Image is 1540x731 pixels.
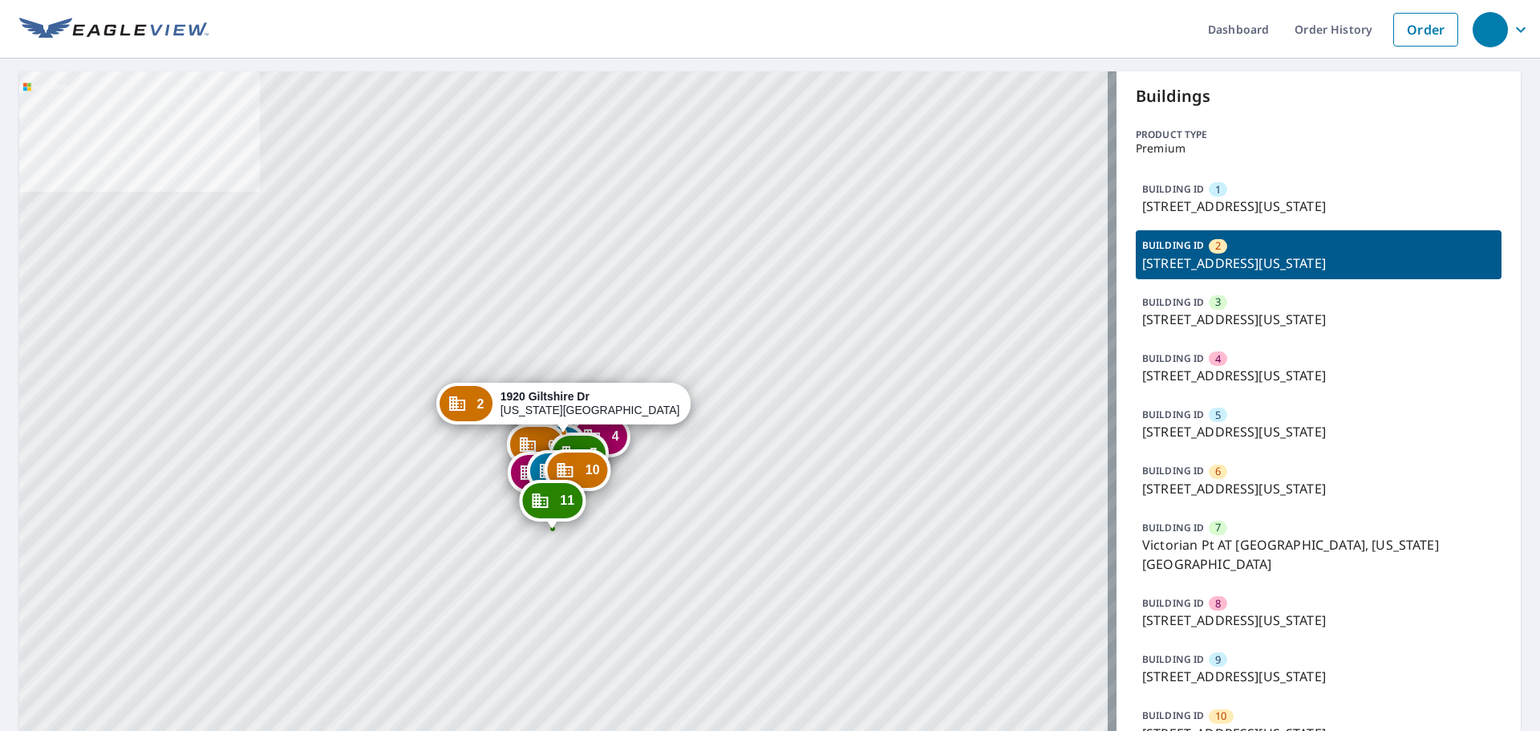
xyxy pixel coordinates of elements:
[508,452,567,502] div: Dropped pin, building 8, Commercial property, 2189 Giltshire Dr Colorado Springs, CO 80905
[1215,182,1221,197] span: 1
[1142,479,1495,498] p: [STREET_ADDRESS][US_STATE]
[549,433,609,482] div: Dropped pin, building 7, Commercial property, Victorian Pt AT Giltshire Dr Colorado Springs, CO 8...
[545,449,611,499] div: Dropped pin, building 10, Commercial property, 2159 Giltshire Dr Colorado Springs, CO 80905
[436,383,691,433] div: Dropped pin, building 2, Commercial property, 1920 Giltshire Dr Colorado Springs, CO 80905
[500,390,590,403] strong: 1920 Giltshire Dr
[519,480,586,530] div: Dropped pin, building 11, Commercial property, 2178 Giltshire Dr Colorado Springs, CO 80905
[1136,128,1501,142] p: Product type
[1142,596,1204,610] p: BUILDING ID
[1142,197,1495,216] p: [STREET_ADDRESS][US_STATE]
[612,430,619,442] span: 4
[1215,709,1226,724] span: 10
[1142,310,1495,329] p: [STREET_ADDRESS][US_STATE]
[1215,652,1221,668] span: 9
[500,390,680,417] div: [US_STATE][GEOGRAPHIC_DATA]
[1142,295,1204,309] p: BUILDING ID
[1142,709,1204,722] p: BUILDING ID
[1142,351,1204,365] p: BUILDING ID
[1142,667,1495,686] p: [STREET_ADDRESS][US_STATE]
[1393,13,1458,47] a: Order
[1215,408,1221,423] span: 5
[477,398,484,410] span: 2
[1142,652,1204,666] p: BUILDING ID
[1215,351,1221,367] span: 4
[507,424,566,473] div: Dropped pin, building 6, Commercial property, 1909 Giltshire Dr Colorado Springs, CO 80905
[1142,254,1495,273] p: [STREET_ADDRESS][US_STATE]
[1215,520,1221,535] span: 7
[1215,238,1221,254] span: 2
[590,447,598,459] span: 7
[1215,596,1221,611] span: 8
[1142,422,1495,441] p: [STREET_ADDRESS][US_STATE]
[548,439,555,451] span: 6
[586,464,600,476] span: 10
[1136,142,1501,155] p: Premium
[1142,535,1495,574] p: Victorian Pt AT [GEOGRAPHIC_DATA], [US_STATE][GEOGRAPHIC_DATA]
[1142,182,1204,196] p: BUILDING ID
[560,494,574,506] span: 11
[19,18,209,42] img: EV Logo
[1142,238,1204,252] p: BUILDING ID
[1136,84,1501,108] p: Buildings
[526,450,586,500] div: Dropped pin, building 9, Commercial property, 2169 Giltshire Dr Colorado Springs, CO 80905
[1142,464,1204,477] p: BUILDING ID
[1215,464,1221,479] span: 6
[1215,294,1221,310] span: 3
[1142,611,1495,630] p: [STREET_ADDRESS][US_STATE]
[1142,408,1204,421] p: BUILDING ID
[1142,521,1204,534] p: BUILDING ID
[1142,366,1495,385] p: [STREET_ADDRESS][US_STATE]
